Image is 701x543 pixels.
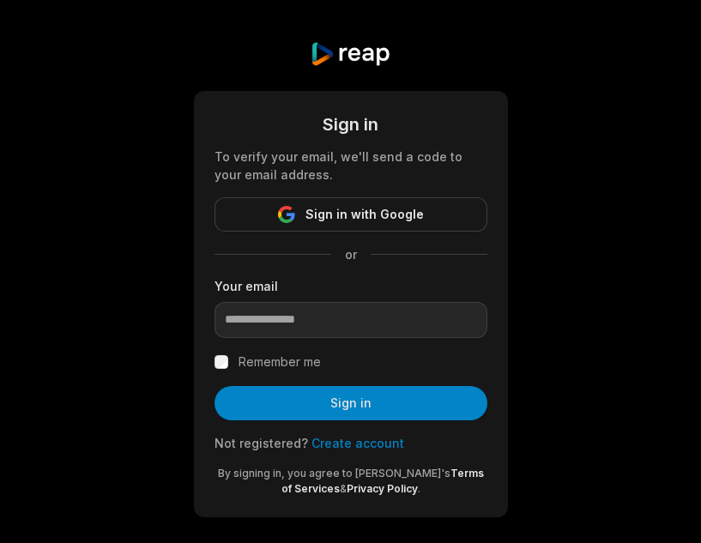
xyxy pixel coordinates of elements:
a: Privacy Policy [347,482,418,495]
a: Create account [311,436,404,450]
span: & [340,482,347,495]
label: Your email [215,277,487,295]
button: Sign in [215,386,487,420]
span: Not registered? [215,436,308,450]
span: or [331,245,371,263]
span: Sign in with Google [305,204,424,225]
button: Sign in with Google [215,197,487,232]
img: reap [310,41,391,67]
div: To verify your email, we'll send a code to your email address. [215,148,487,184]
div: Sign in [215,112,487,137]
span: By signing in, you agree to [PERSON_NAME]'s [218,467,450,480]
a: Terms of Services [281,467,484,495]
label: Remember me [239,352,321,372]
span: . [418,482,420,495]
